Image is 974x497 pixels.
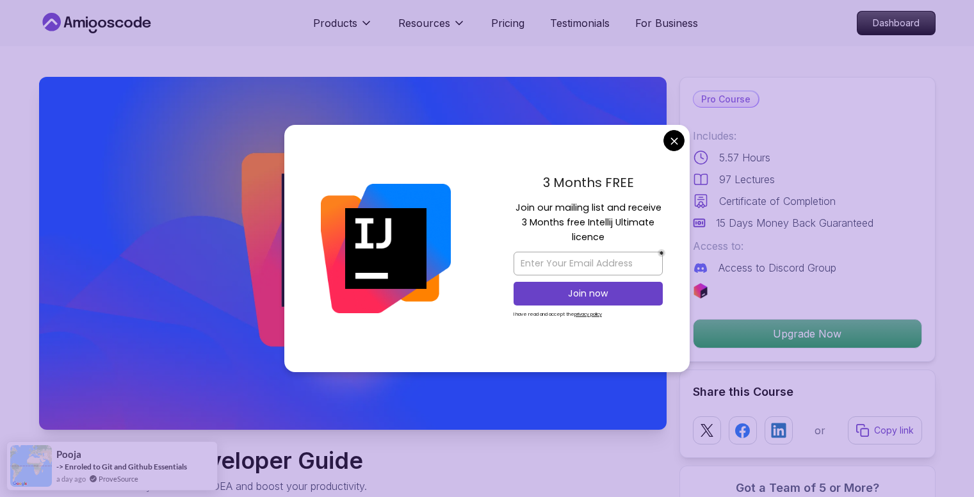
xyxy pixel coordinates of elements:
p: 15 Days Money Back Guaranteed [716,215,873,231]
a: ProveSource [99,473,138,484]
button: Products [313,15,373,41]
img: intellij-developer-guide_thumbnail [39,77,667,430]
span: a day ago [56,473,86,484]
a: Enroled to Git and Github Essentials [65,462,187,471]
p: 97 Lectures [719,172,775,187]
a: Dashboard [857,11,936,35]
h3: Got a Team of 5 or More? [693,479,922,497]
iframe: chat widget [731,174,961,439]
button: Upgrade Now [693,319,922,348]
span: Pooja [56,449,81,460]
p: Access to Discord Group [718,260,836,275]
a: Testimonials [550,15,610,31]
p: Certificate of Completion [719,193,836,209]
p: 5.57 Hours [719,150,770,165]
p: Dashboard [857,12,935,35]
button: Resources [398,15,466,41]
p: Access to: [693,238,922,254]
iframe: chat widget [920,446,961,484]
img: jetbrains logo [693,283,708,298]
p: Upgrade Now [694,320,921,348]
a: Pricing [491,15,524,31]
p: Includes: [693,128,922,143]
a: For Business [635,15,698,31]
span: -> [56,462,63,471]
p: Resources [398,15,450,31]
h2: Share this Course [693,383,922,401]
p: Products [313,15,357,31]
img: provesource social proof notification image [10,445,52,487]
p: Pro Course [694,92,758,107]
